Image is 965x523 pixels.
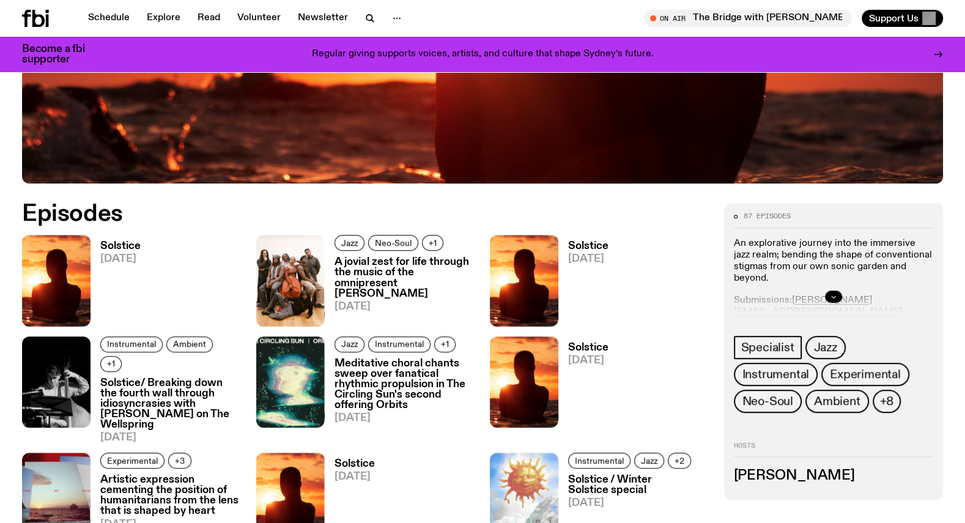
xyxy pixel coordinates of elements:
[139,10,188,27] a: Explore
[100,336,163,352] a: Instrumental
[734,238,934,285] p: An explorative journey into the immersive jazz realm; bending the shape of conventional stigmas f...
[335,459,375,469] h3: Solstice
[190,10,227,27] a: Read
[742,395,793,408] span: Neo-Soul
[873,390,901,413] button: +8
[335,358,476,410] h3: Meditative choral chants sweep over fanatical rhythmic propulsion in The Circling Sun's second of...
[805,390,869,413] a: Ambient
[341,339,358,349] span: Jazz
[375,239,412,248] span: Neo-Soul
[175,456,185,466] span: +3
[568,343,608,353] h3: Solstice
[734,363,818,386] a: Instrumental
[22,203,631,225] h2: Episodes
[173,339,206,349] span: Ambient
[107,359,115,368] span: +1
[335,336,364,352] a: Jazz
[429,239,437,248] span: +1
[568,355,608,366] span: [DATE]
[91,378,242,443] a: Solstice/ Breaking down the fourth wall through idiosyncrasies with [PERSON_NAME] on The Wellspri...
[814,341,837,354] span: Jazz
[490,336,558,428] img: A girl standing in the ocean as waist level, staring into the rise of the sun.
[558,343,608,443] a: Solstice[DATE]
[568,254,608,264] span: [DATE]
[341,239,358,248] span: Jazz
[575,456,624,466] span: Instrumental
[641,456,657,466] span: Jazz
[734,442,934,457] h2: Hosts
[22,44,100,65] h3: Become a fbi supporter
[100,356,122,372] button: +1
[230,10,288,27] a: Volunteer
[422,235,443,251] button: +1
[568,498,709,508] span: [DATE]
[821,363,909,386] a: Experimental
[100,254,141,264] span: [DATE]
[166,336,213,352] a: Ambient
[335,413,476,423] span: [DATE]
[91,241,141,326] a: Solstice[DATE]
[675,456,684,466] span: +2
[22,336,91,428] img: Black and white photo of musician Jacques Emery playing his double bass reading sheet music.
[335,302,476,312] span: [DATE]
[325,257,476,326] a: A jovial zest for life through the music of the omnipresent [PERSON_NAME][DATE]
[568,453,630,469] a: Instrumental
[100,378,242,430] h3: Solstice/ Breaking down the fourth wall through idiosyncrasies with [PERSON_NAME] on The Wellspring
[100,453,165,469] a: Experimental
[568,241,608,251] h3: Solstice
[830,368,901,381] span: Experimental
[22,235,91,326] img: A girl standing in the ocean as waist level, staring into the rise of the sun.
[734,336,802,359] a: Specialist
[100,475,242,516] h3: Artistic expression cementing the position of humanitarians from the lens that is shaped by heart
[668,453,691,469] button: +2
[107,456,158,466] span: Experimental
[558,241,608,326] a: Solstice[DATE]
[862,10,943,27] button: Support Us
[441,339,449,349] span: +1
[107,339,156,349] span: Instrumental
[100,241,141,251] h3: Solstice
[490,235,558,326] img: A girl standing in the ocean as waist level, staring into the rise of the sun.
[325,358,476,443] a: Meditative choral chants sweep over fanatical rhythmic propulsion in The Circling Sun's second of...
[741,341,794,354] span: Specialist
[634,453,664,469] a: Jazz
[290,10,355,27] a: Newsletter
[568,475,709,495] h3: Solstice / Winter Solstice special
[368,235,418,251] a: Neo-Soul
[744,213,791,220] span: 87 episodes
[256,336,325,428] img: Ivory text "THE CIRCLING SUN | ORBITS" its over a galactic digital print of ivory, blue, purple a...
[814,395,860,408] span: Ambient
[880,395,894,408] span: +8
[335,235,364,251] a: Jazz
[869,13,919,24] span: Support Us
[100,432,242,443] span: [DATE]
[644,10,852,27] button: On AirThe Bridge with [PERSON_NAME]
[434,336,456,352] button: +1
[256,235,325,326] img: All seven members of Kokoroko either standing, sitting or spread out on the ground. They are hudd...
[368,336,431,352] a: Instrumental
[734,469,934,483] h3: [PERSON_NAME]
[168,453,191,469] button: +3
[312,49,654,60] p: Regular giving supports voices, artists, and culture that shape Sydney’s future.
[335,257,476,299] h3: A jovial zest for life through the music of the omnipresent [PERSON_NAME]
[335,472,375,482] span: [DATE]
[742,368,810,381] span: Instrumental
[734,390,802,413] a: Neo-Soul
[81,10,137,27] a: Schedule
[375,339,424,349] span: Instrumental
[805,336,846,359] a: Jazz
